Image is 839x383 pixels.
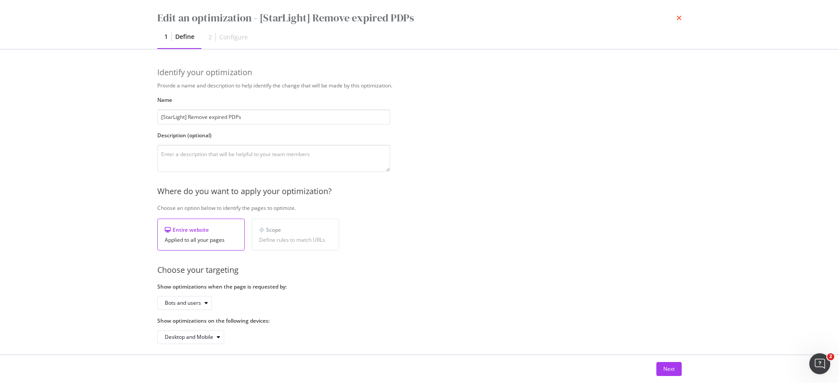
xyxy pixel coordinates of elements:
span: 2 [827,353,834,360]
div: Understanding Core Web Vitals [13,247,162,263]
input: Enter an optimization name to easily find it back [157,109,390,125]
div: Choose an option below to identify the pages to optimize. [157,204,682,212]
div: Define rules to match URLs [259,237,332,243]
div: Applied to all your pages [165,237,237,243]
div: times [676,10,682,25]
div: 1 [164,32,168,41]
img: Anne avatar [24,146,35,157]
img: Profile image for Laura [127,14,144,31]
img: Profile image for Anne [94,14,111,31]
div: Scope [259,226,332,233]
label: Name [157,96,390,104]
div: Understanding Core Web Vitals [18,250,146,259]
div: Provide a name and description to help identify the change that will be made by this optimization. [157,82,682,89]
div: Recent message [18,125,157,134]
label: Description (optional) [157,132,390,139]
span: Messages [73,295,103,301]
div: Define [175,32,194,41]
div: Entire website [165,226,237,233]
div: Edit an optimization - [StarLight] Remove expired PDPs [157,10,414,25]
img: Chiara avatar [17,146,27,157]
div: Botify MasterClass: Crawl Budget [18,234,146,243]
img: Laura avatar [21,139,31,150]
div: Botify [37,147,55,156]
iframe: Intercom live chat [809,353,830,374]
span: Home [19,295,39,301]
div: Laura avatarChiara avatarAnne avatarThank you for your patience. We will try to get back to you a... [9,131,166,163]
button: Help [117,273,175,308]
div: AI Agent and team can help [18,185,146,194]
div: Bots and users [165,300,201,306]
p: Hello [PERSON_NAME]. [17,62,157,92]
div: 2 [208,33,212,42]
div: Next [663,365,675,373]
button: Bots and users [157,296,212,310]
div: Recent messageLaura avatarChiara avatarAnne avatarThank you for your patience. We will try to get... [9,118,166,164]
button: Next [656,362,682,376]
div: Desktop and Mobile [165,334,213,340]
div: Botify Assist Use Cases [18,266,146,275]
img: Profile image for Chiara [110,14,128,31]
button: Search for help [13,209,162,227]
div: Botify MasterClass: Crawl Budget [13,230,162,247]
div: Botify Assist Use Cases [13,263,162,279]
span: Search for help [18,214,71,223]
button: Messages [58,273,116,308]
label: Show optimizations on the following devices: [157,317,390,324]
div: Ask a questionAI Agent and team can help [9,168,166,201]
div: Choose your targeting [157,265,682,276]
span: Help [139,295,153,301]
div: Identify your optimization [157,67,682,78]
div: Ask a question [18,175,146,185]
img: logo [17,17,59,31]
div: Close [150,14,166,30]
div: Configure [219,33,248,42]
p: How can we help? [17,92,157,107]
div: Where do you want to apply your optimization? [157,186,682,197]
div: • 14h ago [56,147,85,156]
label: Show optimizations when the page is requested by: [157,283,390,290]
button: Desktop and Mobile [157,330,224,344]
span: Thank you for your patience. We will try to get back to you as soon as possible. [37,139,312,146]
